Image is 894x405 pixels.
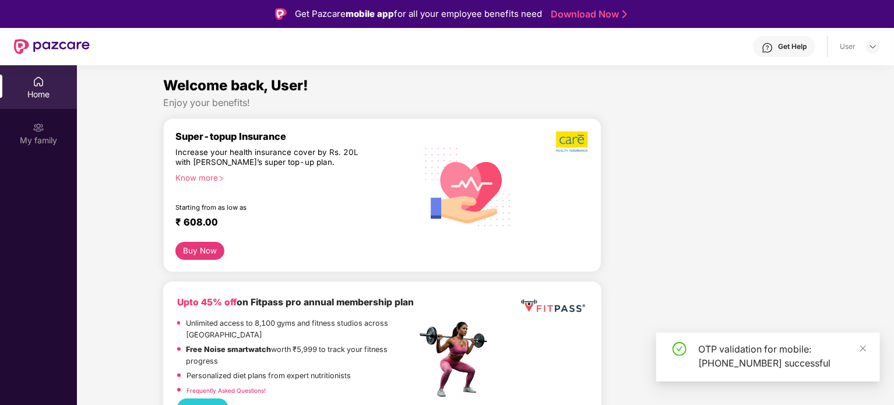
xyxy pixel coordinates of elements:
[868,42,878,51] img: svg+xml;base64,PHN2ZyBpZD0iRHJvcGRvd24tMzJ4MzIiIHhtbG5zPSJodHRwOi8vd3d3LnczLm9yZy8yMDAwL3N2ZyIgd2...
[33,76,44,87] img: svg+xml;base64,PHN2ZyBpZD0iSG9tZSIgeG1sbnM9Imh0dHA6Ly93d3cudzMub3JnLzIwMDAvc3ZnIiB3aWR0aD0iMjAiIG...
[175,147,367,168] div: Increase your health insurance cover by Rs. 20L with [PERSON_NAME]’s super top-up plan.
[551,8,624,20] a: Download Now
[416,319,498,400] img: fpp.png
[556,131,589,153] img: b5dec4f62d2307b9de63beb79f102df3.png
[186,344,417,367] p: worth ₹5,999 to track your fitness progress
[175,203,367,212] div: Starting from as low as
[175,242,225,260] button: Buy Now
[840,42,856,51] div: User
[33,122,44,133] img: svg+xml;base64,PHN2ZyB3aWR0aD0iMjAiIGhlaWdodD0iMjAiIHZpZXdCb3g9IjAgMCAyMCAyMCIgZmlsbD0ibm9uZSIgeG...
[698,342,866,370] div: OTP validation for mobile: [PHONE_NUMBER] successful
[859,344,867,353] span: close
[177,297,414,308] b: on Fitpass pro annual membership plan
[175,131,417,142] div: Super-topup Insurance
[519,295,587,317] img: fppp.png
[673,342,687,356] span: check-circle
[295,7,542,21] div: Get Pazcare for all your employee benefits need
[186,345,272,354] strong: Free Noise smartwatch
[175,216,405,230] div: ₹ 608.00
[14,39,90,54] img: New Pazcare Logo
[186,387,266,394] a: Frequently Asked Questions!
[186,370,351,382] p: Personalized diet plans from expert nutritionists
[175,173,410,181] div: Know more
[163,97,808,109] div: Enjoy your benefits!
[417,133,520,239] img: svg+xml;base64,PHN2ZyB4bWxucz0iaHR0cDovL3d3dy53My5vcmcvMjAwMC9zdmciIHhtbG5zOnhsaW5rPSJodHRwOi8vd3...
[762,42,773,54] img: svg+xml;base64,PHN2ZyBpZD0iSGVscC0zMngzMiIgeG1sbnM9Imh0dHA6Ly93d3cudzMub3JnLzIwMDAvc3ZnIiB3aWR0aD...
[778,42,807,51] div: Get Help
[622,8,627,20] img: Stroke
[275,8,287,20] img: Logo
[177,297,237,308] b: Upto 45% off
[346,8,394,19] strong: mobile app
[163,77,308,94] span: Welcome back, User!
[186,318,417,341] p: Unlimited access to 8,100 gyms and fitness studios across [GEOGRAPHIC_DATA]
[218,175,224,182] span: right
